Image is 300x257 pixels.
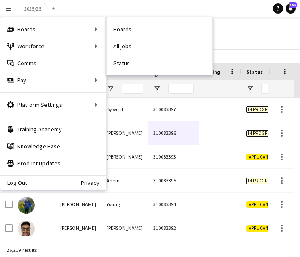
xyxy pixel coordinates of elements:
div: 310083393 [148,145,199,168]
div: 310083395 [148,169,199,192]
input: Status Filter Input [261,84,287,94]
a: All jobs [107,38,212,55]
div: 310083392 [148,216,199,240]
span: In progress [246,106,277,113]
button: Open Filter Menu [107,85,114,92]
button: 2025/26 [17,0,48,17]
span: In progress [246,130,277,137]
span: Applicant [246,201,272,208]
span: In progress [246,178,277,184]
button: Open Filter Menu [246,85,254,92]
span: 165 [289,2,297,8]
span: Applicant [246,225,272,232]
a: Privacy [81,179,106,186]
div: Workforce [0,38,106,55]
img: Abir Chowdhury [18,221,35,237]
div: Pay [0,72,106,89]
a: Status [107,55,212,72]
div: 310083394 [148,193,199,216]
button: Open Filter Menu [153,85,161,92]
div: Young [102,193,148,216]
div: 310083396 [148,121,199,145]
div: [PERSON_NAME] [55,216,102,240]
div: Boards [0,21,106,38]
div: [PERSON_NAME] [102,121,148,145]
a: Knowledge Base [0,138,106,155]
div: Adem [102,169,148,192]
a: Boards [107,21,212,38]
a: Training Academy [0,121,106,138]
a: Comms [0,55,106,72]
input: Workforce ID Filter Input [168,84,194,94]
a: Product Updates [0,155,106,172]
input: Last Name Filter Input [122,84,143,94]
div: Byworth [102,98,148,121]
a: Log Out [0,179,27,186]
span: Status [246,69,263,75]
span: Applicant [246,154,272,160]
a: 165 [286,3,296,14]
div: [PERSON_NAME] [102,145,148,168]
div: [PERSON_NAME] [55,193,102,216]
div: Platform Settings [0,96,106,113]
img: Simon Young [18,197,35,214]
div: [PERSON_NAME] [102,216,148,240]
div: 310083397 [148,98,199,121]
